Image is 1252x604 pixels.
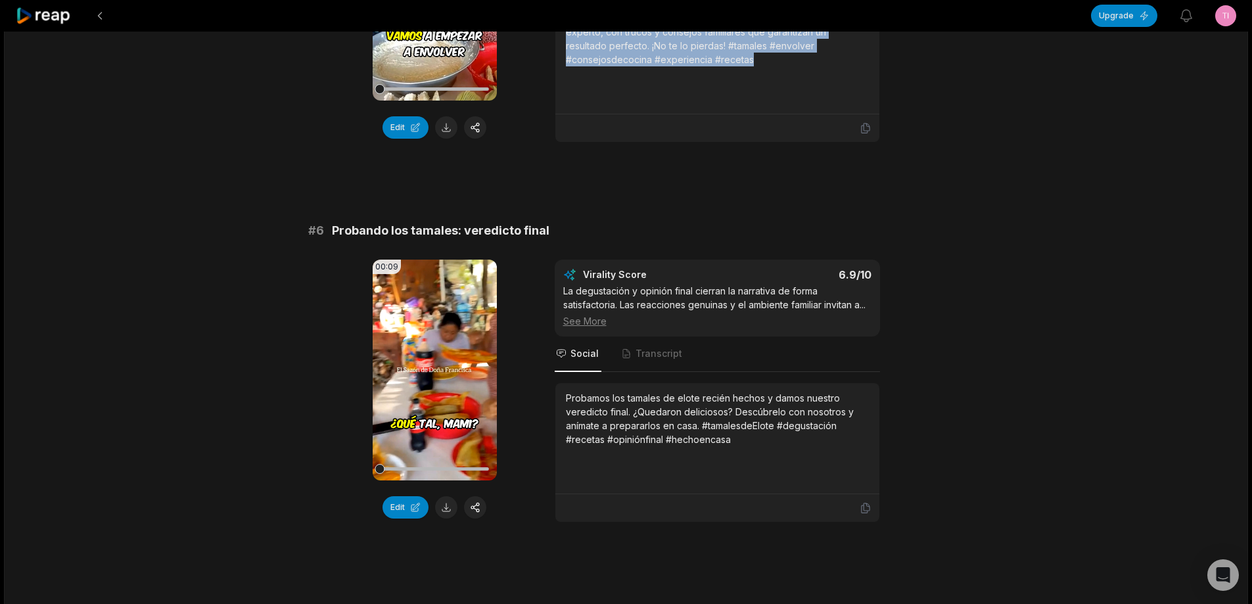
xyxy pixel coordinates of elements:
div: Probamos los tamales de elote recién hechos y damos nuestro veredicto final. ¿Quedaron deliciosos... [566,391,869,446]
span: Social [570,347,599,360]
span: Transcript [636,347,682,360]
button: Upgrade [1091,5,1157,27]
span: # 6 [308,221,324,240]
div: See More [563,314,871,328]
div: La degustación y opinión final cierran la narrativa de forma satisfactoria. Las reacciones genuin... [563,284,871,328]
div: Virality Score [583,268,724,281]
nav: Tabs [555,337,880,372]
span: Probando los tamales: veredicto final [332,221,549,240]
div: 6.9 /10 [730,268,871,281]
div: Open Intercom Messenger [1207,559,1239,591]
div: ¿Sabes envolver tamales? Aquí te mostramos cómo hacerlo como un experto, con trucos y consejos fa... [566,11,869,66]
button: Edit [383,496,429,519]
button: Edit [383,116,429,139]
video: Your browser does not support mp4 format. [373,260,497,480]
